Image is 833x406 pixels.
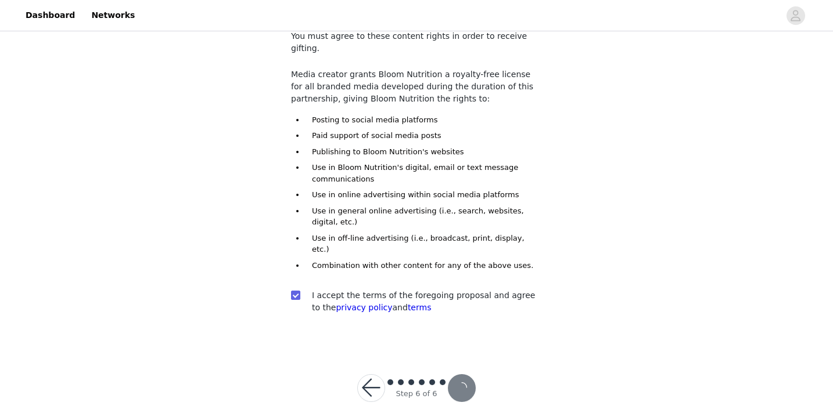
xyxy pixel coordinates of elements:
[305,260,542,271] li: Combination with other content for any of the above uses.
[305,162,542,184] li: Use in Bloom Nutrition's digital, email or text message communications
[408,303,432,312] a: terms
[305,189,542,201] li: Use in online advertising within social media platforms
[291,30,542,55] p: You must agree to these content rights in order to receive gifting.
[305,146,542,158] li: Publishing to Bloom Nutrition's websites
[312,291,535,312] span: I accept the terms of the foregoing proposal and agree to the and
[396,388,437,400] div: Step 6 of 6
[291,68,542,105] p: Media creator grants Bloom Nutrition a royalty-free license for all branded media developed durin...
[84,2,142,28] a: Networks
[305,205,542,228] li: Use in general online advertising (i.e., search, websites, digital, etc.)
[305,114,542,126] li: Posting to social media platforms
[19,2,82,28] a: Dashboard
[336,303,392,312] a: privacy policy
[790,6,801,25] div: avatar
[305,233,542,255] li: Use in off-line advertising (i.e., broadcast, print, display, etc.)
[305,130,542,142] li: Paid support of social media posts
